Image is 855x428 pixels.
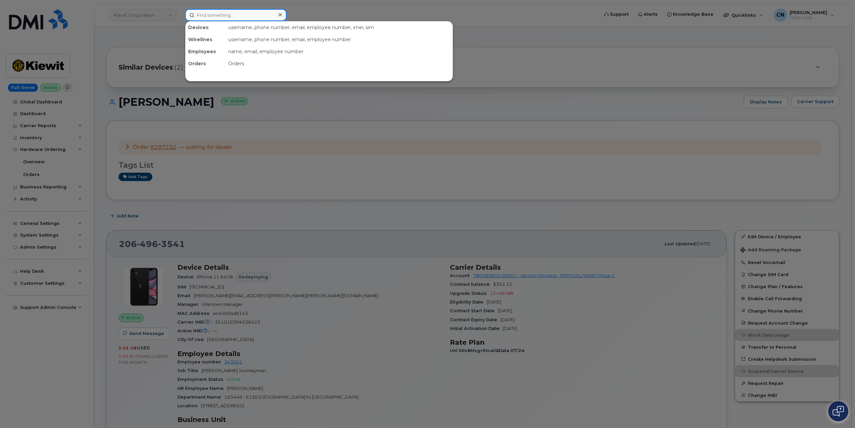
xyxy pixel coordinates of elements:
div: name, email, employee number [226,46,453,58]
div: username, phone number, email, employee number, imei, sim [226,21,453,33]
div: Orders [185,58,226,70]
div: Devices [185,21,226,33]
img: Open chat [833,406,844,417]
div: Wirelines [185,33,226,46]
div: Orders [226,58,453,70]
div: Employees [185,46,226,58]
div: username, phone number, email, employee number [226,33,453,46]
